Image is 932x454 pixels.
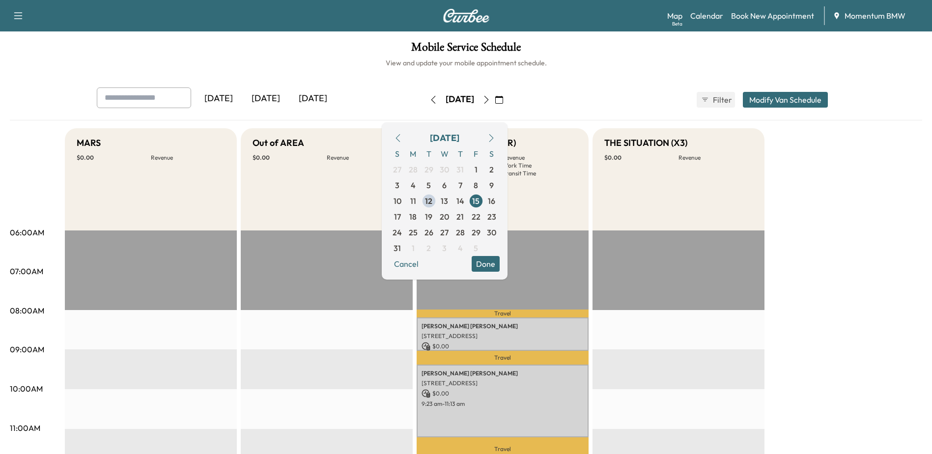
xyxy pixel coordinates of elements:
span: 22 [472,211,480,223]
h5: THE SITUATION (X3) [604,136,687,150]
p: [PERSON_NAME] [PERSON_NAME] [422,322,584,330]
p: 07:00AM [10,265,43,277]
a: MapBeta [667,10,682,22]
span: 2 [489,164,494,175]
span: 27 [393,164,401,175]
h5: MARS [77,136,101,150]
p: [STREET_ADDRESS] [422,379,584,387]
p: $ 0.00 [422,389,584,398]
span: T [452,146,468,162]
span: 9 [489,179,494,191]
button: Filter [697,92,735,108]
p: 10:00AM [10,383,43,395]
span: W [437,146,452,162]
span: 31 [394,242,401,254]
span: 19 [425,211,432,223]
div: Beta [672,20,682,28]
img: Curbee Logo [443,9,490,23]
span: 3 [395,179,399,191]
span: 24 [393,227,402,238]
p: $ 0.00 [253,154,327,162]
span: 31 [456,164,464,175]
p: Transit Time [503,170,577,177]
p: [PERSON_NAME] [PERSON_NAME] [422,369,584,377]
span: 1 [412,242,415,254]
span: 5 [474,242,478,254]
a: Book New Appointment [731,10,814,22]
span: 4 [411,179,416,191]
span: 12 [425,195,432,207]
span: 5 [426,179,431,191]
div: [DATE] [446,93,474,106]
p: $ 0.00 [77,154,151,162]
p: Revenue [327,154,401,162]
div: [DATE] [195,87,242,110]
span: 23 [487,211,496,223]
p: 11:00AM [10,422,40,434]
span: 30 [440,164,449,175]
span: 16 [488,195,495,207]
span: 28 [409,164,418,175]
span: 10 [394,195,401,207]
span: M [405,146,421,162]
div: [DATE] [289,87,337,110]
button: Cancel [390,256,423,272]
span: 29 [472,227,480,238]
span: 7 [458,179,462,191]
span: S [484,146,500,162]
span: 15 [472,195,480,207]
span: 11 [410,195,416,207]
span: 1 [475,164,478,175]
span: 6 [442,179,447,191]
button: Modify Van Schedule [743,92,828,108]
span: F [468,146,484,162]
p: Work Time [503,162,577,170]
span: Filter [713,94,731,106]
span: 28 [456,227,465,238]
p: 09:00AM [10,343,44,355]
span: 25 [409,227,418,238]
button: Done [472,256,500,272]
span: 8 [474,179,478,191]
span: 18 [409,211,417,223]
div: [DATE] [430,131,459,145]
p: Revenue [678,154,753,162]
span: 2 [426,242,431,254]
span: 4 [458,242,463,254]
p: $ 0.00 [422,342,584,351]
h1: Mobile Service Schedule [10,41,922,58]
span: 21 [456,211,464,223]
h5: Out of AREA [253,136,304,150]
span: 30 [487,227,496,238]
p: Revenue [503,154,577,162]
span: 20 [440,211,449,223]
p: $ 0.00 [604,154,678,162]
span: 14 [456,195,464,207]
p: Travel [417,310,589,317]
span: 3 [442,242,447,254]
span: 17 [394,211,401,223]
span: 27 [440,227,449,238]
p: 06:00AM [10,227,44,238]
p: [STREET_ADDRESS] [422,332,584,340]
p: Travel [417,351,589,365]
span: 26 [424,227,433,238]
span: T [421,146,437,162]
a: Calendar [690,10,723,22]
span: Momentum BMW [845,10,905,22]
p: 08:00AM [10,305,44,316]
p: 9:23 am - 11:13 am [422,400,584,408]
span: S [390,146,405,162]
div: [DATE] [242,87,289,110]
p: Revenue [151,154,225,162]
span: 13 [441,195,448,207]
span: 29 [424,164,433,175]
h6: View and update your mobile appointment schedule. [10,58,922,68]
